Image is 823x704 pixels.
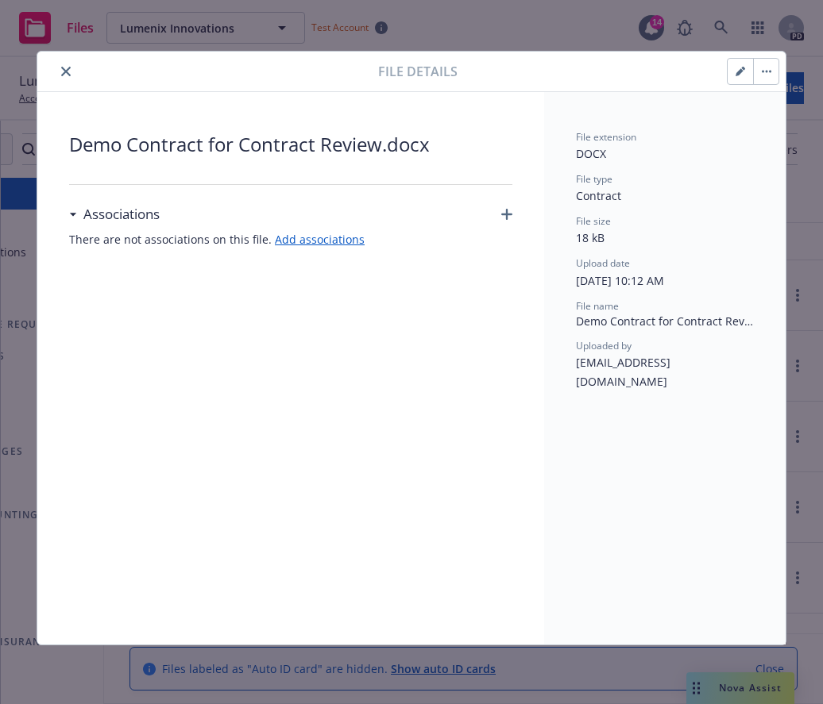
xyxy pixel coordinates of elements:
[576,130,636,144] span: File extension
[576,299,619,313] span: File name
[83,204,160,225] h3: Associations
[378,62,458,81] span: File details
[576,256,630,270] span: Upload date
[576,146,606,161] span: DOCX
[56,62,75,81] button: close
[576,172,612,186] span: File type
[69,130,512,159] span: Demo Contract for Contract Review.docx
[576,188,621,203] span: Contract
[69,231,512,248] span: There are not associations on this file.
[576,313,754,329] span: Demo Contract for Contract Review.docx
[576,339,632,352] span: Uploaded by
[576,355,670,389] span: [EMAIL_ADDRESS][DOMAIN_NAME]
[576,214,611,228] span: File size
[69,204,160,225] div: Associations
[576,230,605,245] span: 18 kB
[576,273,664,288] span: [DATE] 10:12 AM
[275,232,365,247] a: Add associations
